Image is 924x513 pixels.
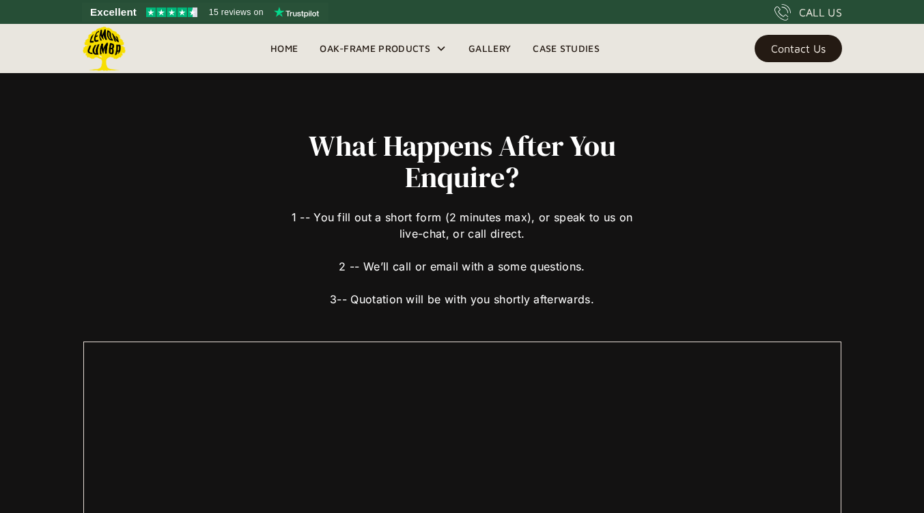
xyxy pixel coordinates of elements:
[260,38,309,59] a: Home
[90,4,137,20] span: Excellent
[82,3,328,22] a: See Lemon Lumba reviews on Trustpilot
[309,24,458,73] div: Oak-Frame Products
[146,8,197,17] img: Trustpilot 4.5 stars
[209,4,264,20] span: 15 reviews on
[286,130,639,193] h2: What Happens After You Enquire?
[771,44,826,53] div: Contact Us
[755,35,842,62] a: Contact Us
[320,40,430,57] div: Oak-Frame Products
[458,38,522,59] a: Gallery
[274,7,319,18] img: Trustpilot logo
[774,4,842,20] a: CALL US
[286,193,639,307] div: 1 -- You fill out a short form (2 minutes max), or speak to us on live-chat, or call direct. 2 --...
[799,4,842,20] div: CALL US
[522,38,611,59] a: Case Studies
